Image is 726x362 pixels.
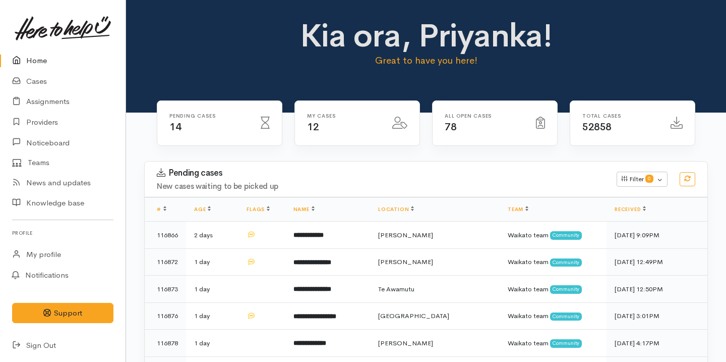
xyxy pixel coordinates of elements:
span: Community [550,313,582,321]
span: Te Awamutu [378,285,414,293]
span: Community [550,231,582,239]
a: Received [615,206,646,213]
span: [PERSON_NAME] [378,231,433,239]
button: Filter0 [617,172,668,187]
td: 1 day [186,330,238,357]
a: Age [194,206,211,213]
span: 52858 [582,121,612,133]
td: [DATE] 3:01PM [607,302,707,330]
td: 2 days [186,222,238,249]
td: Waikato team [500,302,607,330]
button: Support [12,303,113,324]
h6: All Open cases [445,113,524,119]
h4: New cases waiting to be picked up [157,182,604,191]
td: [DATE] 9:09PM [607,222,707,249]
a: Location [378,206,414,213]
td: 116878 [145,330,186,357]
span: Community [550,285,582,293]
h1: Kia ora, Priyanka! [288,18,564,54]
td: Waikato team [500,248,607,276]
h6: Profile [12,226,113,240]
td: [DATE] 12:50PM [607,276,707,303]
td: 1 day [186,276,238,303]
span: Community [550,258,582,267]
td: Waikato team [500,330,607,357]
a: # [157,206,166,213]
td: 1 day [186,248,238,276]
p: Great to have you here! [288,54,564,68]
h6: Pending cases [169,113,249,119]
td: 116873 [145,276,186,303]
span: 14 [169,121,181,133]
td: 116872 [145,248,186,276]
a: Flags [247,206,270,213]
span: 0 [645,175,653,183]
span: 78 [445,121,456,133]
span: [GEOGRAPHIC_DATA] [378,312,449,320]
td: 1 day [186,302,238,330]
td: 116866 [145,222,186,249]
td: Waikato team [500,222,607,249]
td: [DATE] 4:17PM [607,330,707,357]
td: Waikato team [500,276,607,303]
span: Community [550,339,582,347]
h6: My cases [307,113,380,119]
span: 12 [307,121,319,133]
span: [PERSON_NAME] [378,257,433,266]
span: [PERSON_NAME] [378,339,433,347]
td: 116876 [145,302,186,330]
td: [DATE] 12:49PM [607,248,707,276]
h3: Pending cases [157,168,604,178]
a: Team [508,206,528,213]
h6: Total cases [582,113,658,119]
a: Name [293,206,315,213]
